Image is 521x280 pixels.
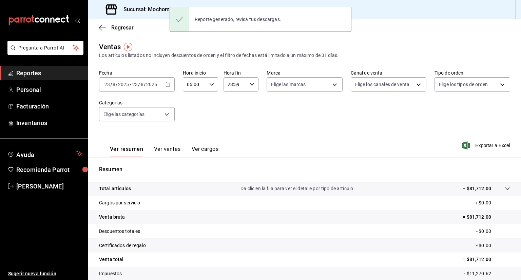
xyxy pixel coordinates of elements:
[118,82,129,87] input: ----
[140,82,144,87] input: --
[99,52,510,59] div: Los artículos listados no incluyen descuentos de orden y el filtro de fechas está limitado a un m...
[271,81,306,88] span: Elige las marcas
[111,24,134,31] span: Regresar
[99,214,125,221] p: Venta bruta
[104,82,110,87] input: --
[110,146,218,157] div: navigation tabs
[8,270,82,277] span: Sugerir nueva función
[110,82,112,87] span: /
[99,42,121,52] div: Ventas
[464,141,510,149] button: Exportar a Excel
[7,41,83,55] button: Pregunta a Parrot AI
[99,256,123,263] p: Venta total
[16,68,82,78] span: Reportes
[267,71,342,75] label: Marca
[16,85,82,94] span: Personal
[130,82,131,87] span: -
[132,82,138,87] input: --
[99,165,510,174] p: Resumen
[99,185,131,192] p: Total artículos
[351,71,426,75] label: Canal de venta
[154,146,181,157] button: Ver ventas
[18,44,73,52] span: Pregunta a Parrot AI
[5,49,83,56] a: Pregunta a Parrot AI
[224,71,259,75] label: Hora fin
[463,214,510,221] p: = $81,712.00
[183,71,218,75] label: Hora inicio
[99,199,140,206] p: Cargos por servicio
[16,118,82,127] span: Inventarios
[124,43,132,51] img: Tooltip marker
[192,146,219,157] button: Ver cargos
[476,242,510,249] p: - $0.00
[464,270,510,277] p: - $11,270.62
[146,82,157,87] input: ----
[118,5,234,14] h3: Sucursal: Mochomos ([GEOGRAPHIC_DATA])
[99,100,175,105] label: Categorías
[475,199,510,206] p: + $0.00
[99,270,122,277] p: Impuestos
[463,185,491,192] p: + $81,712.00
[435,71,510,75] label: Tipo de orden
[240,185,353,192] p: Da clic en la fila para ver el detalle por tipo de artículo
[99,242,146,249] p: Certificados de regalo
[116,82,118,87] span: /
[138,82,140,87] span: /
[103,111,145,118] span: Elige las categorías
[99,228,140,235] p: Descuentos totales
[110,146,143,157] button: Ver resumen
[189,12,287,27] div: Reporte generado, revisa tus descargas.
[144,82,146,87] span: /
[355,81,409,88] span: Elige los canales de venta
[439,81,488,88] span: Elige los tipos de orden
[16,182,82,191] span: [PERSON_NAME]
[16,102,82,111] span: Facturación
[75,18,80,23] button: open_drawer_menu
[463,256,510,263] p: = $81,712.00
[99,71,175,75] label: Fecha
[99,24,134,31] button: Regresar
[476,228,510,235] p: - $0.00
[16,165,82,174] span: Recomienda Parrot
[112,82,116,87] input: --
[16,149,74,158] span: Ayuda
